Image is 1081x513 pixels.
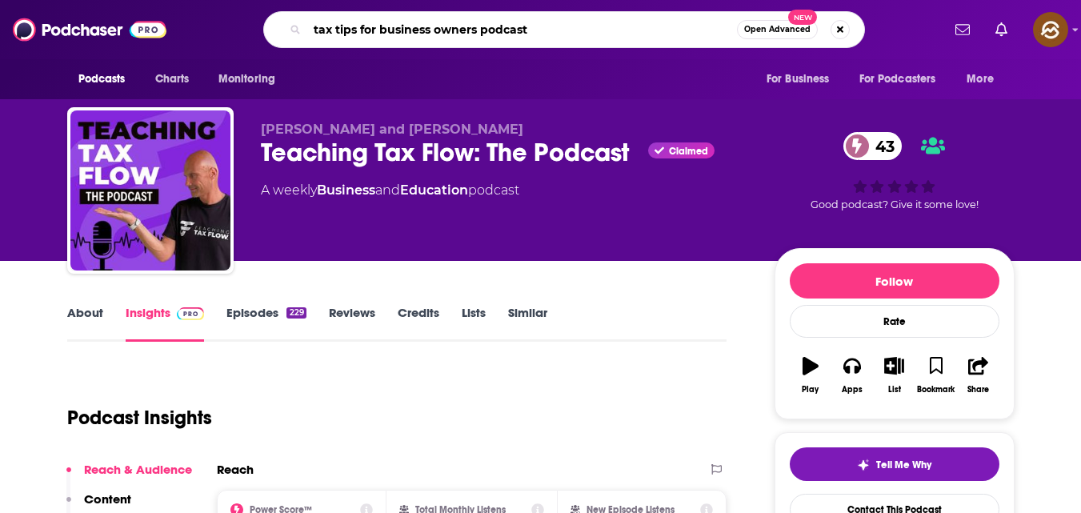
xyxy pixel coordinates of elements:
div: Rate [790,305,999,338]
span: Podcasts [78,68,126,90]
a: Business [317,182,375,198]
h2: Reach [217,462,254,477]
a: Charts [145,64,199,94]
button: open menu [955,64,1014,94]
span: Claimed [669,147,708,155]
button: List [873,347,915,404]
span: New [788,10,817,25]
a: Credits [398,305,439,342]
a: Similar [508,305,547,342]
div: Share [967,385,989,395]
a: Episodes229 [226,305,306,342]
div: Apps [842,385,863,395]
button: Open AdvancedNew [737,20,818,39]
a: Show notifications dropdown [949,16,976,43]
span: For Podcasters [859,68,936,90]
img: Podchaser Pro [177,307,205,320]
h1: Podcast Insights [67,406,212,430]
p: Content [84,491,131,507]
a: Lists [462,305,486,342]
div: List [888,385,901,395]
button: Share [957,347,999,404]
img: tell me why sparkle [857,459,870,471]
a: 43 [843,132,903,160]
img: Podchaser - Follow, Share and Rate Podcasts [13,14,166,45]
span: [PERSON_NAME] and [PERSON_NAME] [261,122,523,137]
span: Open Advanced [744,26,811,34]
button: tell me why sparkleTell Me Why [790,447,999,481]
span: Logged in as hey85204 [1033,12,1068,47]
button: Show profile menu [1033,12,1068,47]
span: Monitoring [218,68,275,90]
a: Show notifications dropdown [989,16,1014,43]
a: Reviews [329,305,375,342]
div: Play [802,385,819,395]
a: Education [400,182,468,198]
input: Search podcasts, credits, & more... [307,17,737,42]
a: About [67,305,103,342]
div: Search podcasts, credits, & more... [263,11,865,48]
span: For Business [767,68,830,90]
span: Charts [155,68,190,90]
div: 229 [286,307,306,319]
p: Reach & Audience [84,462,192,477]
button: Reach & Audience [66,462,192,491]
img: User Profile [1033,12,1068,47]
div: A weekly podcast [261,181,519,200]
div: 43Good podcast? Give it some love! [775,122,1015,221]
a: InsightsPodchaser Pro [126,305,205,342]
span: and [375,182,400,198]
div: Bookmark [917,385,955,395]
button: Follow [790,263,999,299]
button: open menu [849,64,959,94]
span: 43 [859,132,903,160]
button: Play [790,347,831,404]
button: open menu [67,64,146,94]
button: Bookmark [915,347,957,404]
span: Good podcast? Give it some love! [811,198,979,210]
img: Teaching Tax Flow: The Podcast [70,110,230,271]
button: open menu [755,64,850,94]
span: Tell Me Why [876,459,931,471]
button: open menu [207,64,296,94]
span: More [967,68,994,90]
button: Apps [831,347,873,404]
